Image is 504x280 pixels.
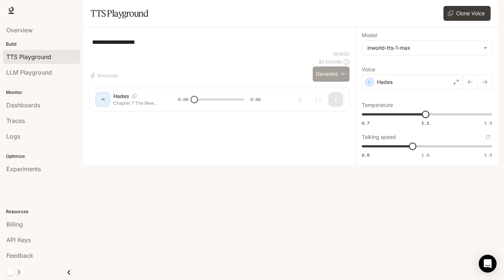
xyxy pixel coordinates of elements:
[362,134,396,140] p: Talking speed
[362,67,375,72] p: Voice
[484,133,492,141] button: Reset to default
[333,51,349,57] p: 19 / 1000
[377,78,393,86] p: Hades
[362,152,370,158] span: 0.5
[362,120,370,126] span: 0.7
[362,41,492,55] div: inworld-tts-1-max
[341,72,347,76] p: ⌘⏎
[484,152,492,158] span: 1.5
[319,59,342,65] p: $ 0.000190
[443,6,491,21] button: Clone Voice
[362,33,377,38] p: Model
[362,102,393,108] p: Temperature
[89,70,121,82] button: Shortcuts
[91,6,148,21] h1: TTS Playground
[422,120,429,126] span: 1.1
[484,120,492,126] span: 1.5
[313,66,349,82] button: Generate⌘⏎
[367,44,480,52] div: inworld-tts-1-max
[422,152,429,158] span: 1.0
[479,255,497,273] div: Open Intercom Messenger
